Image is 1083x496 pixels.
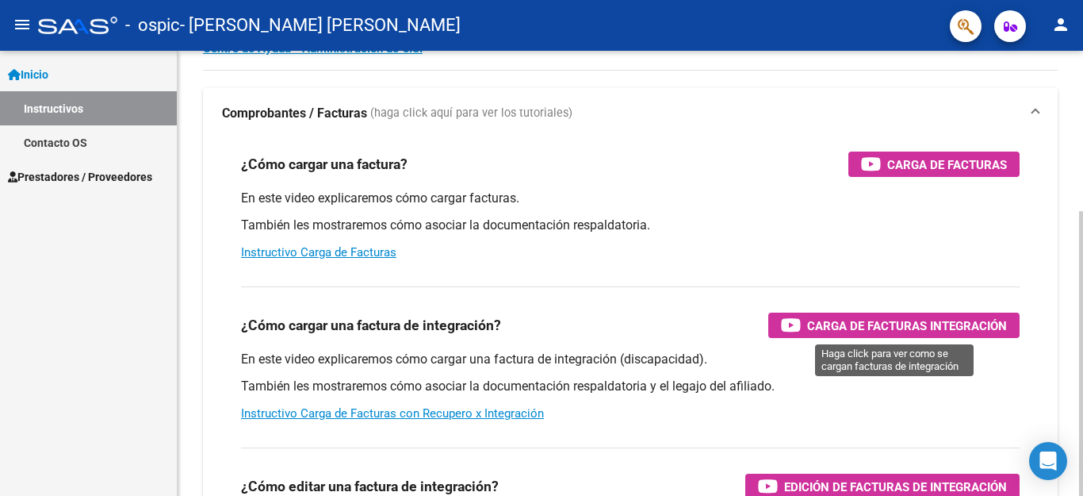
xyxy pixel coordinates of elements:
[241,217,1020,234] p: También les mostraremos cómo asociar la documentación respaldatoria.
[1029,442,1067,480] div: Open Intercom Messenger
[848,152,1020,177] button: Carga de Facturas
[13,15,32,34] mat-icon: menu
[807,316,1007,336] span: Carga de Facturas Integración
[222,105,367,122] strong: Comprobantes / Facturas
[241,351,1020,368] p: En este video explicaremos cómo cargar una factura de integración (discapacidad).
[241,245,396,260] a: Instructivo Carga de Facturas
[241,406,544,421] a: Instructivo Carga de Facturas con Recupero x Integración
[180,8,461,43] span: - [PERSON_NAME] [PERSON_NAME]
[887,155,1007,175] span: Carga de Facturas
[370,105,572,122] span: (haga click aquí para ver los tutoriales)
[241,378,1020,395] p: También les mostraremos cómo asociar la documentación respaldatoria y el legajo del afiliado.
[241,314,501,336] h3: ¿Cómo cargar una factura de integración?
[768,313,1020,338] button: Carga de Facturas Integración
[241,153,408,175] h3: ¿Cómo cargar una factura?
[203,88,1058,139] mat-expansion-panel-header: Comprobantes / Facturas (haga click aquí para ver los tutoriales)
[1051,15,1070,34] mat-icon: person
[8,168,152,186] span: Prestadores / Proveedores
[241,190,1020,207] p: En este video explicaremos cómo cargar facturas.
[8,66,48,83] span: Inicio
[125,8,180,43] span: - ospic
